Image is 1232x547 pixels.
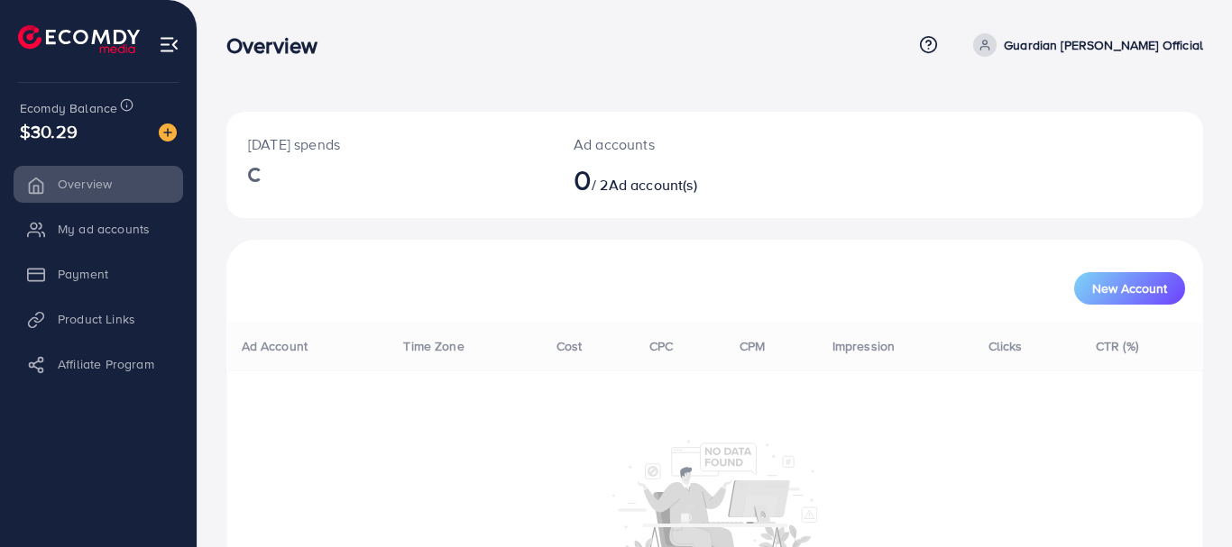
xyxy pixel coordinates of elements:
img: logo [18,25,140,53]
span: Ad account(s) [609,175,697,195]
p: Guardian [PERSON_NAME] Official [1004,34,1203,56]
p: [DATE] spends [248,133,530,155]
span: 0 [574,159,592,200]
span: Ecomdy Balance [20,99,117,117]
p: Ad accounts [574,133,775,155]
img: menu [159,34,179,55]
h2: / 2 [574,162,775,196]
button: New Account [1074,272,1185,305]
h3: Overview [226,32,332,59]
span: $30.29 [20,118,78,144]
a: Guardian [PERSON_NAME] Official [966,33,1203,57]
img: image [159,123,177,141]
span: New Account [1092,282,1167,295]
